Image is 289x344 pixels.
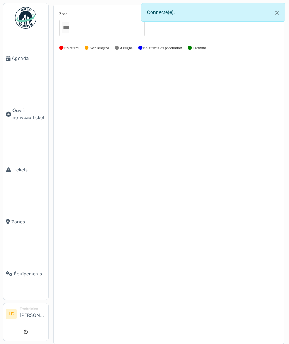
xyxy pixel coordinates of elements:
[12,107,45,121] span: Ouvrir nouveau ticket
[3,143,48,196] a: Tickets
[11,218,45,225] span: Zones
[3,85,48,143] a: Ouvrir nouveau ticket
[3,32,48,85] a: Agenda
[3,196,48,248] a: Zones
[6,309,17,319] li: LD
[12,166,45,173] span: Tickets
[193,45,206,51] label: Terminé
[6,306,45,323] a: LD Technicien[PERSON_NAME]
[141,3,285,22] div: Connecté(e).
[14,270,45,277] span: Équipements
[143,45,182,51] label: En attente d'approbation
[59,11,67,17] label: Zone
[64,45,79,51] label: En retard
[269,3,285,22] button: Close
[62,22,69,33] input: Tous
[20,306,45,322] li: [PERSON_NAME]
[90,45,109,51] label: Non assigné
[20,306,45,312] div: Technicien
[3,248,48,300] a: Équipements
[12,55,45,62] span: Agenda
[120,45,133,51] label: Assigné
[15,7,36,29] img: Badge_color-CXgf-gQk.svg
